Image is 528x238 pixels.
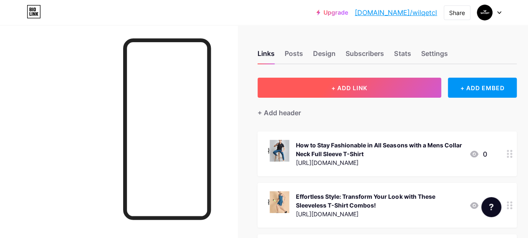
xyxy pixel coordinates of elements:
div: Share [449,8,465,17]
div: 0 [469,200,487,210]
div: 0 [469,149,487,159]
div: Links [258,48,275,63]
div: [URL][DOMAIN_NAME] [296,210,462,218]
div: How to Stay Fashionable in All Seasons with a Mens Collar Neck Full Sleeve T-Shirt [296,141,462,158]
div: Posts [285,48,303,63]
div: Settings [421,48,447,63]
div: Design [313,48,336,63]
div: Stats [394,48,411,63]
img: wilqet clothing [477,5,493,20]
div: [URL][DOMAIN_NAME] [296,158,462,167]
a: [DOMAIN_NAME]/wilqetcl [355,8,437,18]
img: How to Stay Fashionable in All Seasons with a Mens Collar Neck Full Sleeve T-Shirt [268,140,289,162]
div: Subscribers [346,48,384,63]
div: + ADD EMBED [448,78,517,98]
span: + ADD LINK [331,84,367,91]
div: + Add header [258,108,301,118]
img: Effortless Style: Transform Your Look with These Sleeveless T-Shirt Combos! [268,191,289,213]
button: + ADD LINK [258,78,441,98]
div: Effortless Style: Transform Your Look with These Sleeveless T-Shirt Combos! [296,192,462,210]
a: Upgrade [316,9,348,16]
